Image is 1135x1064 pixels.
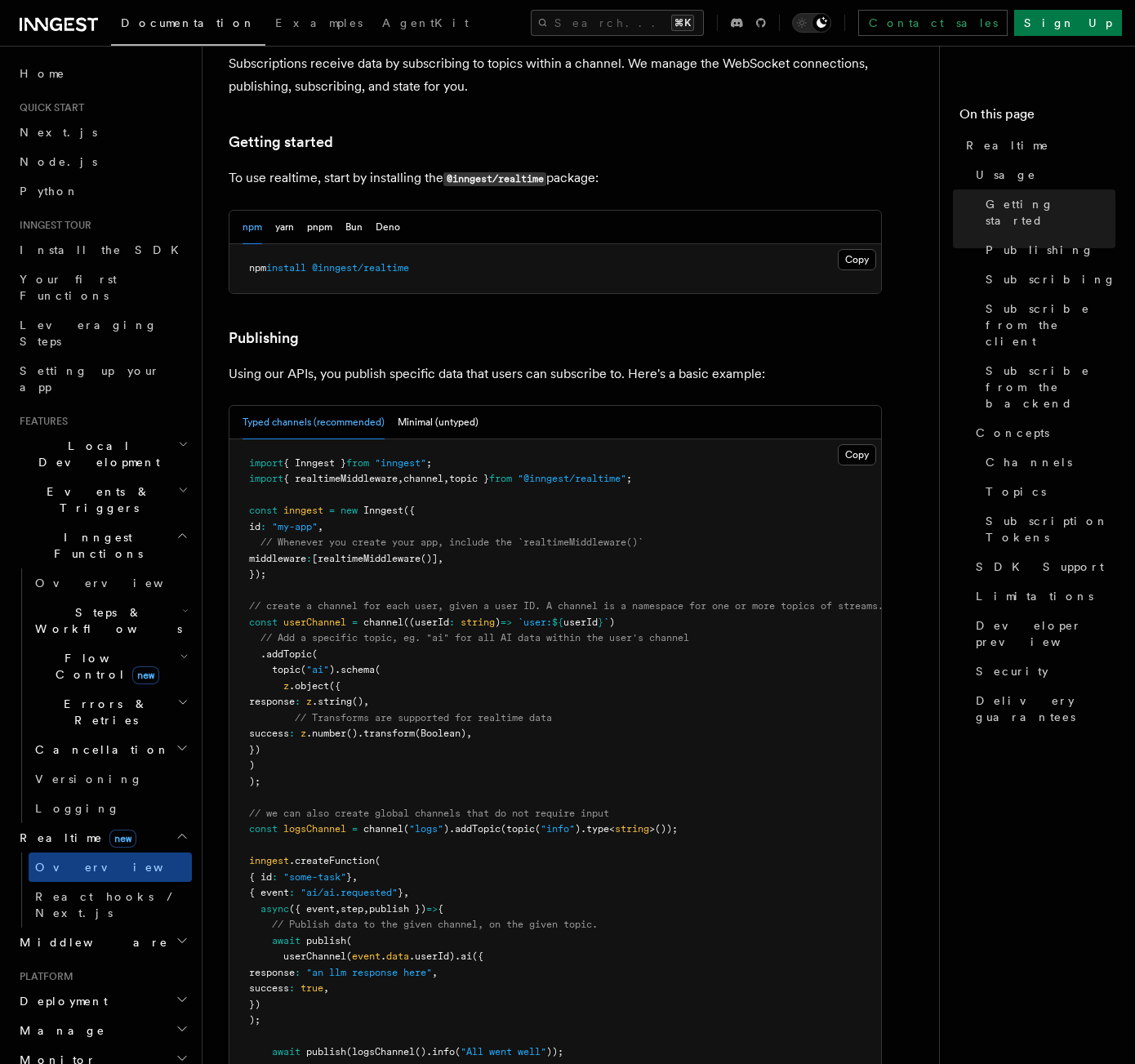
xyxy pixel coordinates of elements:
[335,903,340,915] span: ,
[20,364,160,394] span: Setting up your app
[318,553,421,564] span: realtimeMiddleware
[289,982,295,994] span: :
[265,5,372,44] a: Examples
[575,823,581,835] span: )
[312,696,352,707] span: .string
[29,689,192,735] button: Errors & Retries
[13,176,192,206] a: Python
[260,632,689,643] span: // Add a specific topic, eg. "ai" for all AI data within the user's channel
[35,890,180,919] span: React hooks / Next.js
[489,473,512,484] span: from
[249,1014,260,1026] span: );
[20,273,117,302] span: Your first Functions
[289,728,295,739] span: :
[792,13,831,33] button: Toggle dark mode
[443,172,546,186] code: @inngest/realtime
[838,444,876,465] button: Copy
[976,663,1048,679] span: Security
[609,617,615,628] span: )
[289,680,329,692] span: .object
[111,5,265,46] a: Documentation
[275,16,363,29] span: Examples
[358,728,415,739] span: .transform
[29,650,180,683] span: Flow Control
[249,982,289,994] span: success
[386,950,409,962] span: data
[229,52,882,98] p: Subscriptions receive data by subscribing to topics within a channel. We manage the WebSocket con...
[346,1046,352,1057] span: (
[249,823,278,835] span: const
[363,903,369,915] span: ,
[29,735,192,764] button: Cancellation
[13,477,192,523] button: Events & Triggers
[312,262,409,274] span: @inngest/realtime
[13,235,192,265] a: Install the SDK
[283,457,346,469] span: { Inngest }
[409,823,443,835] span: "logs"
[283,823,346,835] span: logsChannel
[352,617,358,628] span: =
[506,823,535,835] span: topic
[283,871,346,883] span: "some-task"
[455,950,472,962] span: .ai
[363,696,369,707] span: ,
[375,664,381,675] span: (
[260,536,643,548] span: // Whenever you create your app, include the `realtimeMiddleware()`
[249,473,283,484] span: import
[13,59,192,88] a: Home
[300,887,398,898] span: "ai/ai.requested"
[415,1046,426,1057] span: ()
[398,887,403,898] span: }
[306,664,329,675] span: "ai"
[976,167,1036,183] span: Usage
[306,1046,346,1057] span: publish
[969,611,1115,657] a: Developer preview
[13,147,192,176] a: Node.js
[312,648,318,660] span: (
[976,588,1093,604] span: Limitations
[552,617,563,628] span: ${
[300,982,323,994] span: true
[109,830,136,848] span: new
[29,598,192,643] button: Steps & Workflows
[20,155,97,168] span: Node.js
[13,219,91,232] span: Inngest tour
[986,454,1072,470] span: Channels
[249,887,289,898] span: { event
[249,744,260,755] span: })
[13,1022,105,1039] span: Manage
[403,505,415,516] span: ({
[979,477,1115,506] a: Topics
[403,823,409,835] span: (
[20,126,97,139] span: Next.js
[346,871,352,883] span: }
[609,823,615,835] span: <
[13,265,192,310] a: Your first Functions
[959,105,1115,131] h4: On this page
[1014,10,1122,36] a: Sign Up
[979,447,1115,477] a: Channels
[283,680,289,692] span: z
[29,604,182,637] span: Steps & Workflows
[249,505,278,516] span: const
[986,513,1115,545] span: Subscription Tokens
[249,617,278,628] span: const
[29,643,192,689] button: Flow Controlnew
[132,666,159,684] span: new
[13,523,192,568] button: Inngest Functions
[976,617,1115,650] span: Developer preview
[35,772,143,786] span: Versioning
[289,887,295,898] span: :
[329,505,335,516] span: =
[13,415,68,428] span: Features
[318,521,323,532] span: ,
[352,696,363,707] span: ()
[249,728,289,739] span: success
[979,265,1115,294] a: Subscribing
[979,189,1115,235] a: Getting started
[969,581,1115,611] a: Limitations
[323,982,329,994] span: ,
[13,101,84,114] span: Quick start
[443,473,449,484] span: ,
[426,457,432,469] span: ;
